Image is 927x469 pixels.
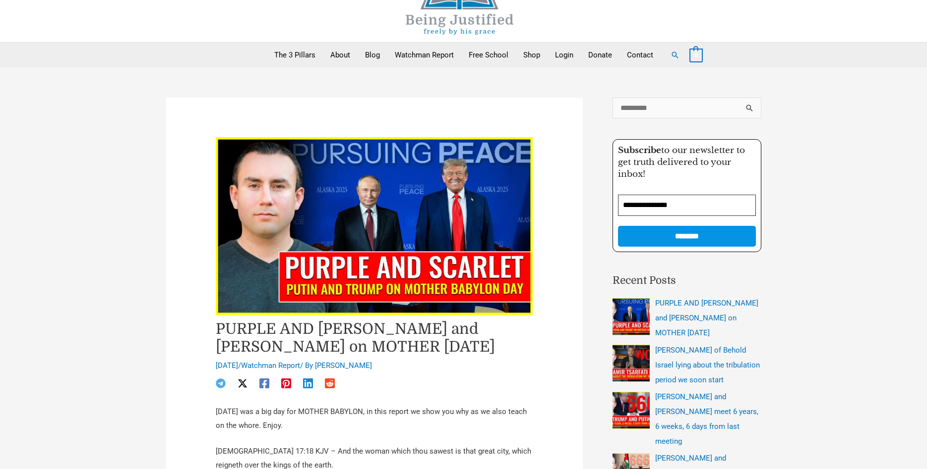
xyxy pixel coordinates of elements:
a: Reddit [325,378,335,388]
a: Facebook [259,378,269,388]
span: [DATE] [216,361,238,370]
a: Watchman Report [241,361,300,370]
strong: Subscribe [618,145,661,156]
a: Blog [358,43,387,67]
a: Free School [461,43,516,67]
a: View Shopping Cart, empty [689,51,703,59]
a: [PERSON_NAME] [315,361,372,370]
a: PURPLE AND [PERSON_NAME] and [PERSON_NAME] on MOTHER [DATE] [655,299,758,337]
a: Twitter / X [238,378,247,388]
a: The 3 Pillars [267,43,323,67]
a: Donate [581,43,619,67]
h1: PURPLE AND [PERSON_NAME] and [PERSON_NAME] on MOTHER [DATE] [216,320,533,356]
p: [DATE] was a big day for MOTHER BABYLON, in this report we show you why as we also teach on the w... [216,405,533,433]
a: Login [548,43,581,67]
a: Contact [619,43,661,67]
span: to our newsletter to get truth delivered to your inbox! [618,145,745,179]
input: Email Address * [618,195,756,216]
a: [PERSON_NAME] of Behold Israel lying about the tribulation period we soon start [655,346,760,384]
h2: Recent Posts [613,273,761,289]
div: / / By [216,361,533,371]
nav: Primary Site Navigation [267,43,661,67]
a: Pinterest [281,378,291,388]
a: Linkedin [303,378,313,388]
a: About [323,43,358,67]
a: Search button [671,51,680,59]
a: Watchman Report [387,43,461,67]
a: [PERSON_NAME] and [PERSON_NAME] meet 6 years, 6 weeks, 6 days from last meeting [655,392,758,446]
a: Telegram [216,378,226,388]
span: 0 [694,52,698,59]
a: Shop [516,43,548,67]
